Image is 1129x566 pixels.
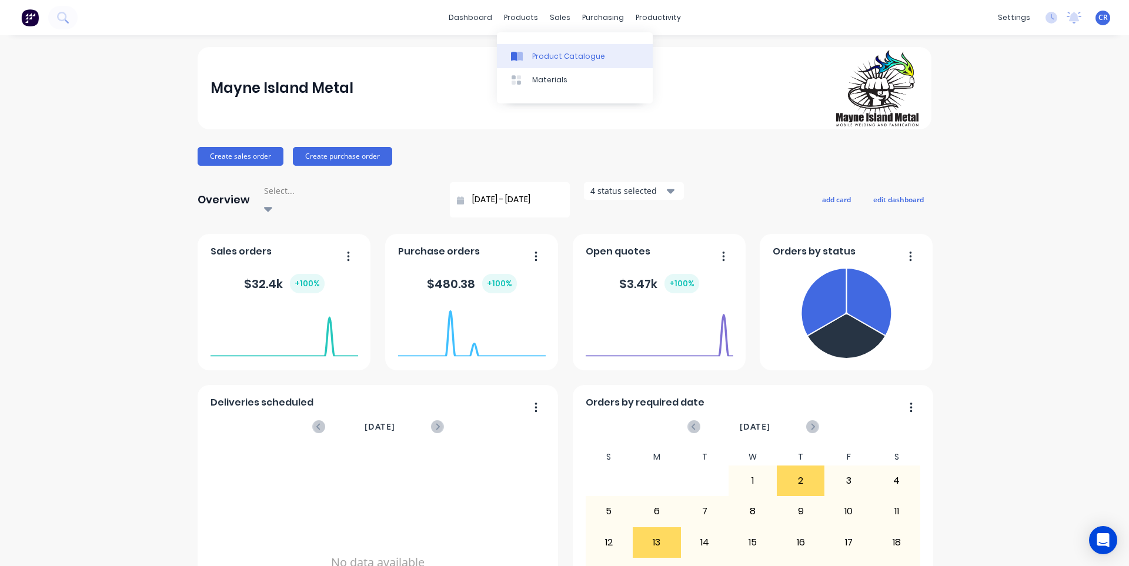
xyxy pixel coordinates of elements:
div: $ 3.47k [619,274,699,293]
div: 8 [729,497,776,526]
div: T [681,448,729,465]
img: Factory [21,9,39,26]
div: 18 [873,528,920,557]
a: dashboard [443,9,498,26]
div: Materials [532,75,567,85]
div: 17 [825,528,872,557]
div: 6 [633,497,680,526]
div: 1 [729,466,776,495]
span: CR [1098,12,1108,23]
div: 5 [586,497,633,526]
div: 9 [777,497,824,526]
div: 15 [729,528,776,557]
div: 13 [633,528,680,557]
span: Orders by required date [586,396,704,410]
div: $ 32.4k [244,274,325,293]
div: T [777,448,825,465]
button: 4 status selected [584,182,684,200]
span: Purchase orders [398,245,480,259]
div: $ 480.38 [427,274,517,293]
div: M [633,448,681,465]
div: Open Intercom Messenger [1089,526,1117,554]
button: edit dashboard [866,192,931,207]
span: [DATE] [740,420,770,433]
span: Orders by status [773,245,856,259]
div: purchasing [576,9,630,26]
div: 16 [777,528,824,557]
a: Materials [497,68,653,92]
div: 10 [825,497,872,526]
span: Sales orders [211,245,272,259]
div: + 100 % [290,274,325,293]
div: productivity [630,9,687,26]
div: S [873,448,921,465]
div: sales [544,9,576,26]
span: Open quotes [586,245,650,259]
div: + 100 % [664,274,699,293]
div: 12 [586,528,633,557]
img: Mayne Island Metal [836,50,918,126]
div: 2 [777,466,824,495]
div: 3 [825,466,872,495]
div: F [824,448,873,465]
div: 4 [873,466,920,495]
div: S [585,448,633,465]
div: 11 [873,497,920,526]
a: Product Catalogue [497,44,653,68]
button: add card [814,192,859,207]
span: Deliveries scheduled [211,396,313,410]
div: Product Catalogue [532,51,605,62]
button: Create sales order [198,147,283,166]
div: W [729,448,777,465]
div: Overview [198,188,250,212]
div: 7 [682,497,729,526]
div: products [498,9,544,26]
div: 4 status selected [590,185,664,197]
button: Create purchase order [293,147,392,166]
div: settings [992,9,1036,26]
div: Mayne Island Metal [211,76,353,100]
div: 14 [682,528,729,557]
span: [DATE] [365,420,395,433]
div: + 100 % [482,274,517,293]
